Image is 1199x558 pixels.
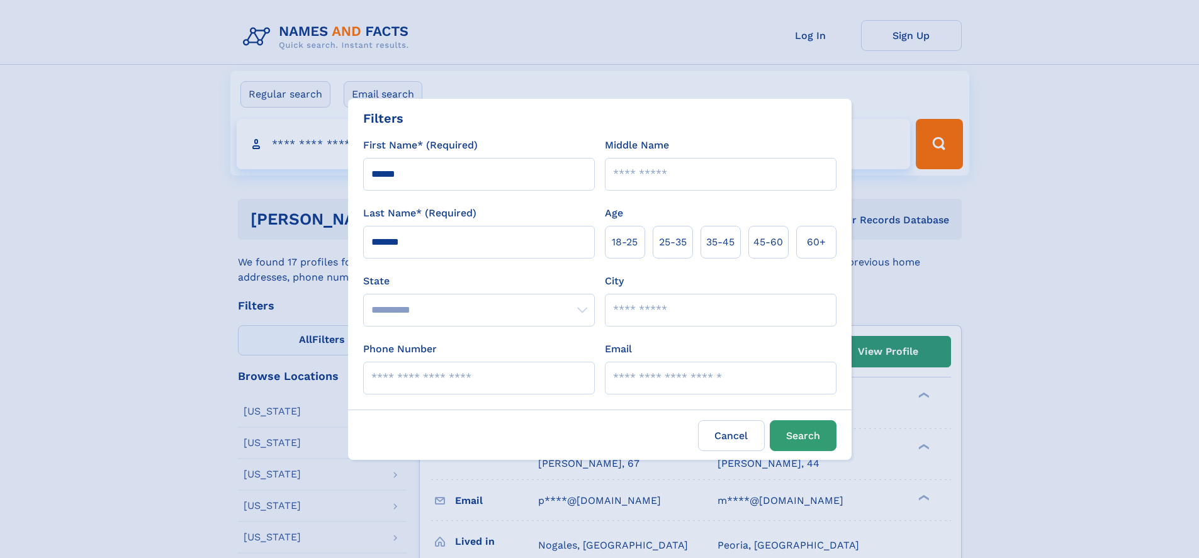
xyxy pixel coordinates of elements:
span: 18‑25 [612,235,638,250]
label: Last Name* (Required) [363,206,476,221]
span: 45‑60 [753,235,783,250]
span: 60+ [807,235,826,250]
label: Cancel [698,420,765,451]
label: State [363,274,595,289]
div: Filters [363,109,403,128]
span: 35‑45 [706,235,735,250]
label: City [605,274,624,289]
label: First Name* (Required) [363,138,478,153]
label: Age [605,206,623,221]
label: Phone Number [363,342,437,357]
span: 25‑35 [659,235,687,250]
label: Middle Name [605,138,669,153]
button: Search [770,420,836,451]
label: Email [605,342,632,357]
